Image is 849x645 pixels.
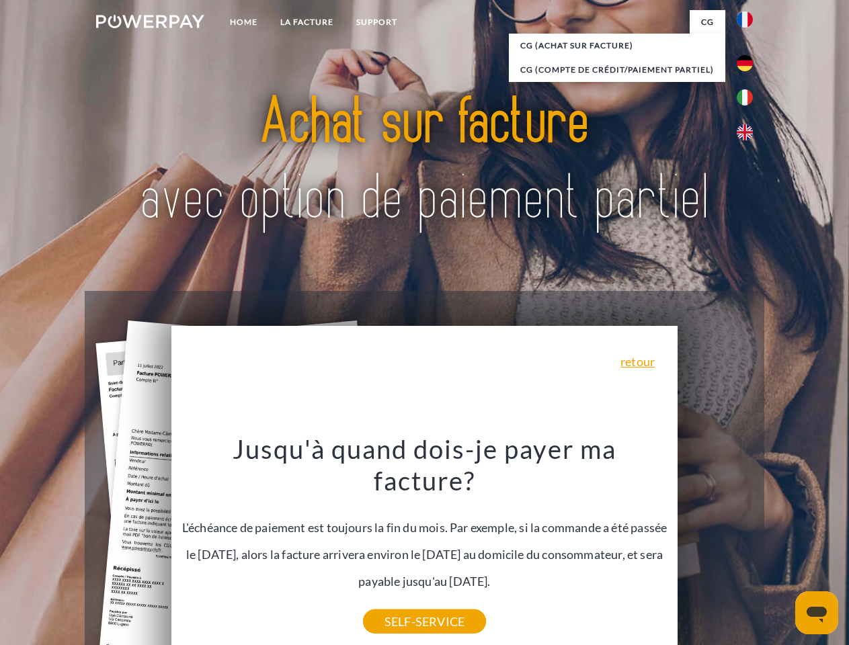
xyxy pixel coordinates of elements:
[128,64,721,257] img: title-powerpay_fr.svg
[737,89,753,105] img: it
[363,609,486,634] a: SELF-SERVICE
[509,34,725,58] a: CG (achat sur facture)
[737,11,753,28] img: fr
[509,58,725,82] a: CG (Compte de crédit/paiement partiel)
[620,355,655,368] a: retour
[179,433,670,621] div: L'échéance de paiement est toujours la fin du mois. Par exemple, si la commande a été passée le [...
[345,10,409,34] a: Support
[795,591,838,634] iframe: Bouton de lancement de la fenêtre de messagerie
[179,433,670,497] h3: Jusqu'à quand dois-je payer ma facture?
[218,10,269,34] a: Home
[690,10,725,34] a: CG
[269,10,345,34] a: LA FACTURE
[737,124,753,140] img: en
[737,55,753,71] img: de
[96,15,204,28] img: logo-powerpay-white.svg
